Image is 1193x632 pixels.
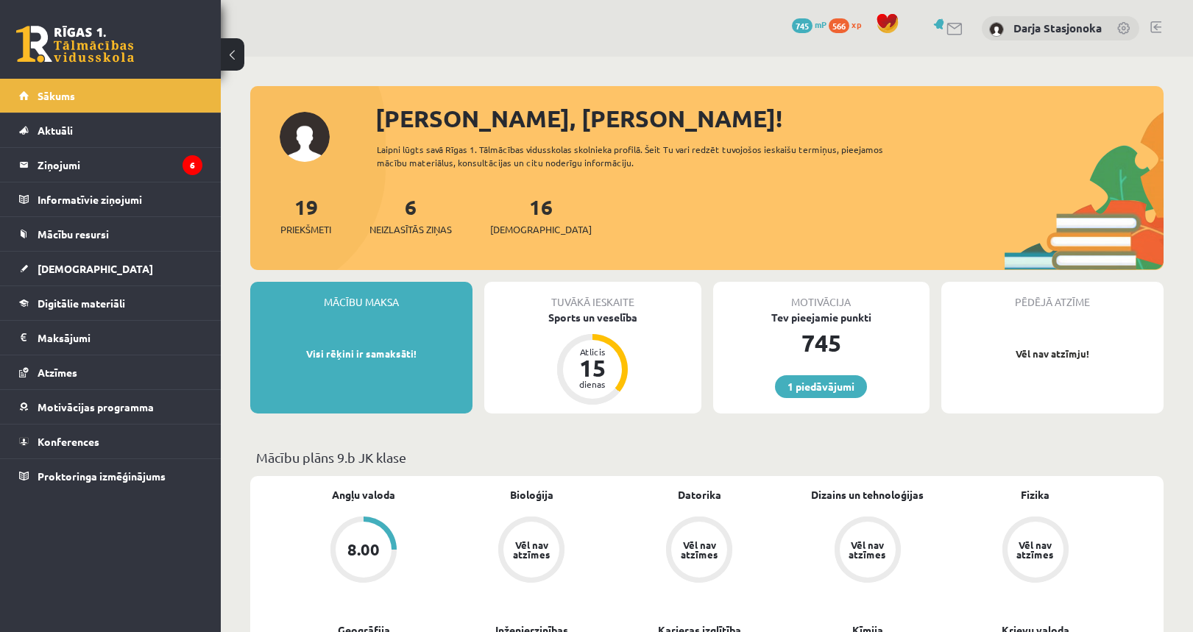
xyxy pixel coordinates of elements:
[19,182,202,216] a: Informatīvie ziņojumi
[713,310,930,325] div: Tev pieejamie punkti
[952,516,1119,586] a: Vēl nav atzīmes
[484,310,701,407] a: Sports un veselība Atlicis 15 dienas
[852,18,861,30] span: xp
[38,262,153,275] span: [DEMOGRAPHIC_DATA]
[570,380,615,388] div: dienas
[1021,487,1049,503] a: Fizika
[19,252,202,285] a: [DEMOGRAPHIC_DATA]
[19,113,202,147] a: Aktuāli
[19,217,202,251] a: Mācību resursi
[38,124,73,137] span: Aktuāli
[1013,21,1102,35] a: Darja Stasjonoka
[19,286,202,320] a: Digitālie materiāli
[713,282,930,310] div: Motivācija
[19,79,202,113] a: Sākums
[38,89,75,102] span: Sākums
[19,321,202,355] a: Maksājumi
[570,356,615,380] div: 15
[38,148,202,182] legend: Ziņojumi
[38,297,125,310] span: Digitālie materiāli
[447,516,615,586] a: Vēl nav atzīmes
[183,155,202,175] i: 6
[347,542,380,558] div: 8.00
[250,282,472,310] div: Mācību maksa
[815,18,826,30] span: mP
[38,227,109,241] span: Mācību resursi
[369,193,452,237] a: 6Neizlasītās ziņas
[280,516,447,586] a: 8.00
[375,101,1164,136] div: [PERSON_NAME], [PERSON_NAME]!
[256,447,1158,467] p: Mācību plāns 9.b JK klase
[829,18,868,30] a: 566 xp
[847,540,888,559] div: Vēl nav atzīmes
[280,193,331,237] a: 19Priekšmeti
[811,487,924,503] a: Dizains un tehnoloģijas
[484,282,701,310] div: Tuvākā ieskaite
[570,347,615,356] div: Atlicis
[19,425,202,458] a: Konferences
[490,193,592,237] a: 16[DEMOGRAPHIC_DATA]
[38,366,77,379] span: Atzīmes
[38,400,154,413] span: Motivācijas programma
[679,540,720,559] div: Vēl nav atzīmes
[19,390,202,424] a: Motivācijas programma
[713,325,930,361] div: 745
[258,347,465,361] p: Visi rēķini ir samaksāti!
[38,469,166,483] span: Proktoringa izmēģinājums
[829,18,849,33] span: 566
[38,321,202,355] legend: Maksājumi
[784,516,952,586] a: Vēl nav atzīmes
[678,487,721,503] a: Datorika
[38,435,99,448] span: Konferences
[332,487,395,503] a: Angļu valoda
[16,26,134,63] a: Rīgas 1. Tālmācības vidusskola
[1015,540,1056,559] div: Vēl nav atzīmes
[377,143,925,169] div: Laipni lūgts savā Rīgas 1. Tālmācības vidusskolas skolnieka profilā. Šeit Tu vari redzēt tuvojošo...
[510,487,553,503] a: Bioloģija
[19,148,202,182] a: Ziņojumi6
[989,22,1004,37] img: Darja Stasjonoka
[19,459,202,493] a: Proktoringa izmēģinājums
[369,222,452,237] span: Neizlasītās ziņas
[484,310,701,325] div: Sports un veselība
[615,516,783,586] a: Vēl nav atzīmes
[19,355,202,389] a: Atzīmes
[280,222,331,237] span: Priekšmeti
[792,18,813,33] span: 745
[511,540,552,559] div: Vēl nav atzīmes
[941,282,1164,310] div: Pēdējā atzīme
[775,375,867,398] a: 1 piedāvājumi
[490,222,592,237] span: [DEMOGRAPHIC_DATA]
[792,18,826,30] a: 745 mP
[38,182,202,216] legend: Informatīvie ziņojumi
[949,347,1156,361] p: Vēl nav atzīmju!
